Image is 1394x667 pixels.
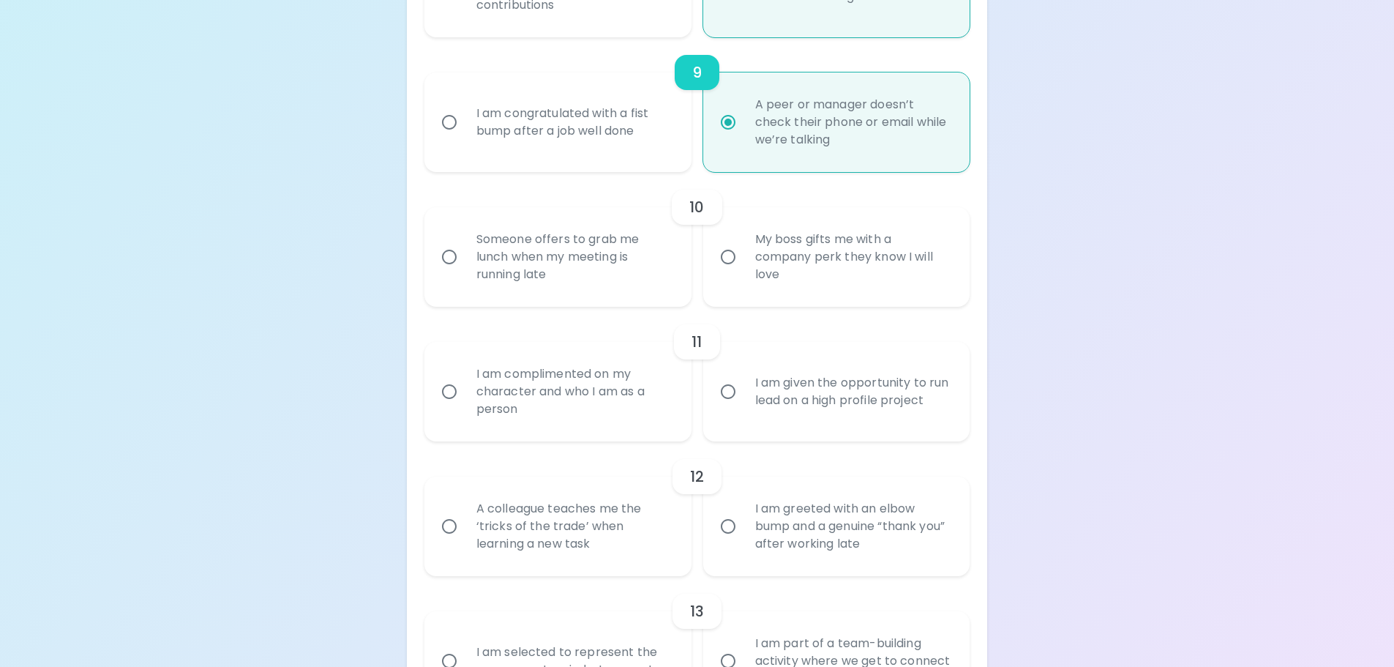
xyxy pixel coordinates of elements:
div: I am congratulated with a fist bump after a job well done [465,87,683,157]
h6: 13 [690,600,704,623]
h6: 10 [689,195,704,219]
div: A peer or manager doesn’t check their phone or email while we’re talking [743,78,962,166]
div: choice-group-check [424,37,970,172]
div: choice-group-check [424,307,970,441]
div: I am complimented on my character and who I am as a person [465,348,683,436]
div: My boss gifts me with a company perk they know I will love [743,213,962,301]
h6: 12 [690,465,704,488]
h6: 11 [692,330,702,354]
div: choice-group-check [424,441,970,576]
div: Someone offers to grab me lunch when my meeting is running late [465,213,683,301]
div: choice-group-check [424,172,970,307]
h6: 9 [692,61,702,84]
div: A colleague teaches me the ‘tricks of the trade’ when learning a new task [465,482,683,570]
div: I am given the opportunity to run lead on a high profile project [743,357,962,427]
div: I am greeted with an elbow bump and a genuine “thank you” after working late [743,482,962,570]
